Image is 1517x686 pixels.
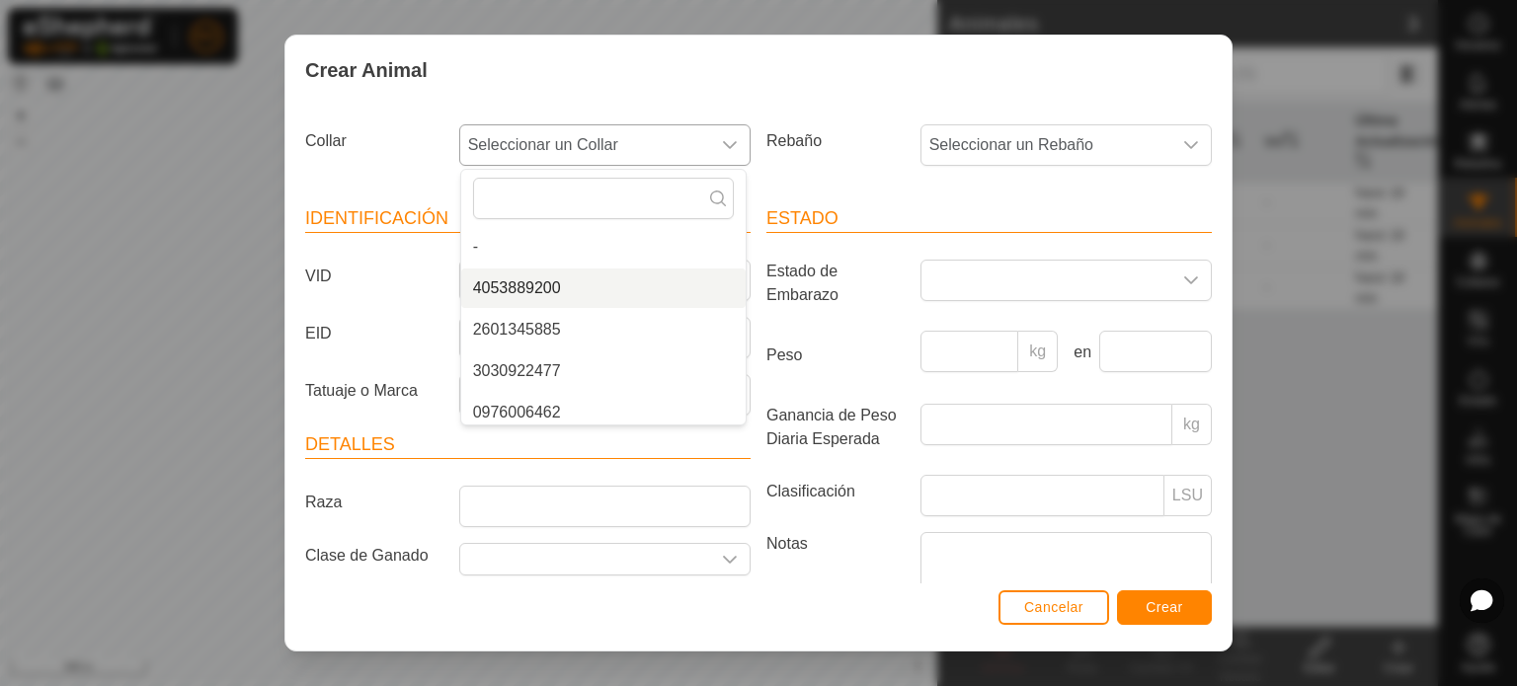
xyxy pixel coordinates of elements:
[921,125,1171,165] span: Seleccionar un Rebaño
[297,124,451,158] label: Collar
[305,205,751,233] header: Identificación
[461,268,746,308] li: 4053889200
[461,351,746,391] li: 3030922477
[1171,261,1211,300] div: dropdown trigger
[297,374,451,408] label: Tatuaje o Marca
[460,125,710,165] span: Seleccionar un Collar
[305,55,428,85] span: Crear Animal
[710,125,750,165] div: dropdown trigger
[461,393,746,432] li: 0976006462
[297,543,451,568] label: Clase de Ganado
[473,318,561,342] span: 2601345885
[766,205,1212,233] header: Estado
[710,544,750,574] div: dropdown trigger
[297,260,451,293] label: VID
[473,359,561,383] span: 3030922477
[1117,590,1212,625] button: Crear
[758,532,913,644] label: Notas
[461,227,746,432] ul: Option List
[473,235,478,259] span: -
[1018,331,1058,372] p-inputgroup-addon: kg
[473,401,561,424] span: 0976006462
[305,431,751,459] header: Detalles
[758,124,913,158] label: Rebaño
[297,317,451,350] label: EID
[1066,341,1091,364] label: en
[1146,599,1183,615] span: Crear
[461,227,746,267] li: -
[998,590,1109,625] button: Cancelar
[1171,125,1211,165] div: dropdown trigger
[758,331,913,380] label: Peso
[1172,404,1212,445] p-inputgroup-addon: kg
[461,310,746,349] li: 2601345885
[473,276,561,300] span: 4053889200
[1024,599,1083,615] span: Cancelar
[297,486,451,519] label: Raza
[758,404,913,451] label: Ganancia de Peso Diaria Esperada
[758,260,913,307] label: Estado de Embarazo
[758,475,913,508] label: Clasificación
[1164,475,1212,516] p-inputgroup-addon: LSU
